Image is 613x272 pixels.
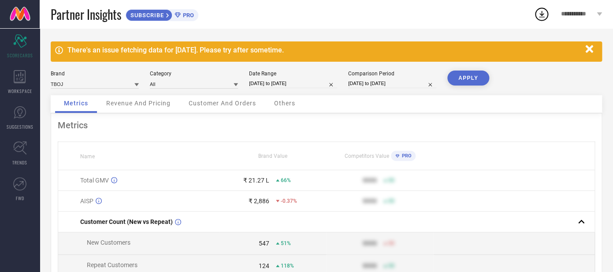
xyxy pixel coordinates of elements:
[87,239,130,246] span: New Customers
[67,46,581,54] div: There's an issue fetching data for [DATE]. Please try after sometime.
[249,71,337,77] div: Date Range
[363,197,377,205] div: 9999
[388,177,394,183] span: 50
[281,240,291,246] span: 51%
[51,71,139,77] div: Brand
[399,153,411,159] span: PRO
[259,240,269,247] div: 547
[259,262,269,269] div: 124
[281,263,294,269] span: 118%
[80,197,93,205] span: AISP
[534,6,550,22] div: Open download list
[274,100,295,107] span: Others
[388,263,394,269] span: 50
[64,100,88,107] span: Metrics
[281,177,291,183] span: 66%
[281,198,297,204] span: -0.37%
[348,79,436,88] input: Select comparison period
[12,159,27,166] span: TRENDS
[258,153,287,159] span: Brand Value
[363,240,377,247] div: 9999
[363,177,377,184] div: 9999
[126,7,198,21] a: SUBSCRIBEPRO
[80,177,109,184] span: Total GMV
[51,5,121,23] span: Partner Insights
[363,262,377,269] div: 9999
[348,71,436,77] div: Comparison Period
[447,71,489,86] button: APPLY
[388,240,394,246] span: 50
[181,12,194,19] span: PRO
[58,120,595,130] div: Metrics
[243,177,269,184] div: ₹ 21.27 L
[7,123,33,130] span: SUGGESTIONS
[126,12,166,19] span: SUBSCRIBE
[150,71,238,77] div: Category
[106,100,171,107] span: Revenue And Pricing
[16,195,24,201] span: FWD
[344,153,389,159] span: Competitors Value
[80,218,173,225] span: Customer Count (New vs Repeat)
[189,100,256,107] span: Customer And Orders
[87,261,137,268] span: Repeat Customers
[249,197,269,205] div: ₹ 2,886
[80,153,95,160] span: Name
[7,52,33,59] span: SCORECARDS
[8,88,32,94] span: WORKSPACE
[388,198,394,204] span: 50
[249,79,337,88] input: Select date range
